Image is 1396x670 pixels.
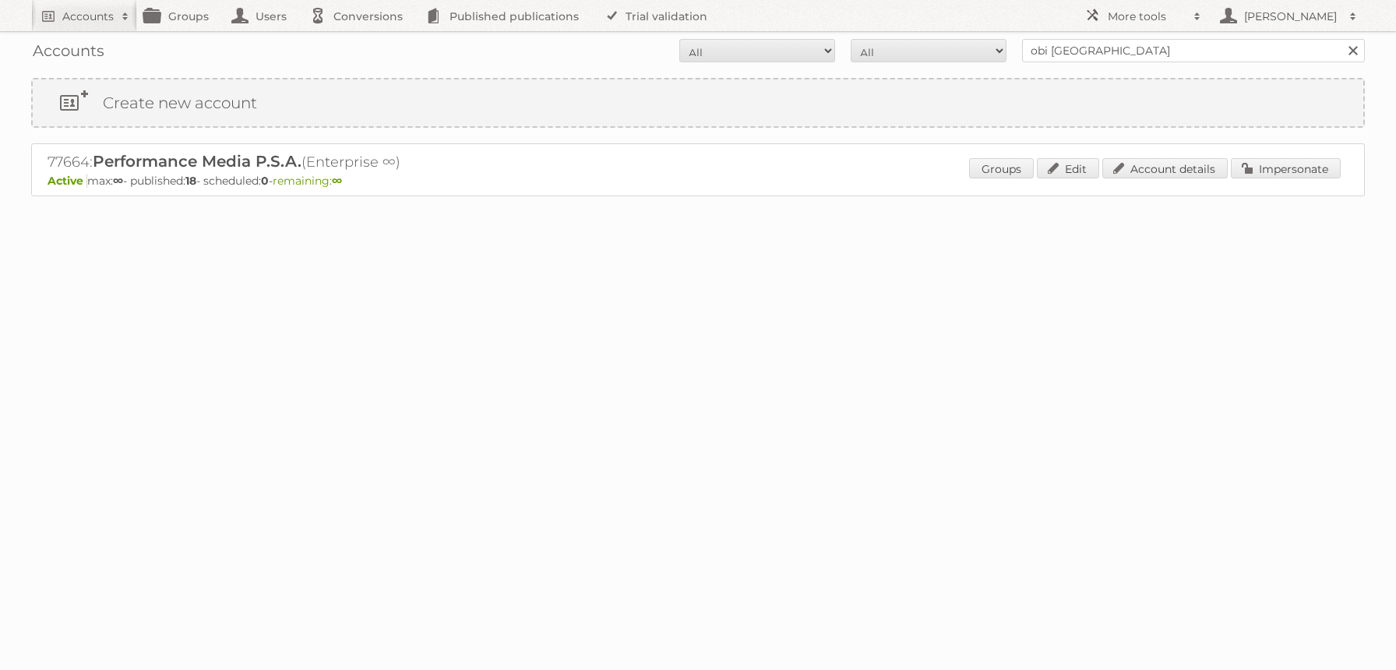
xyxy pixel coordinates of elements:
[48,152,593,172] h2: 77664: (Enterprise ∞)
[48,174,87,188] span: Active
[1102,158,1228,178] a: Account details
[113,174,123,188] strong: ∞
[185,174,196,188] strong: 18
[1108,9,1186,24] h2: More tools
[62,9,114,24] h2: Accounts
[33,79,1363,126] a: Create new account
[261,174,269,188] strong: 0
[332,174,342,188] strong: ∞
[48,174,1348,188] p: max: - published: - scheduled: -
[1240,9,1341,24] h2: [PERSON_NAME]
[273,174,342,188] span: remaining:
[1037,158,1099,178] a: Edit
[969,158,1034,178] a: Groups
[1231,158,1341,178] a: Impersonate
[93,152,301,171] span: Performance Media P.S.A.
